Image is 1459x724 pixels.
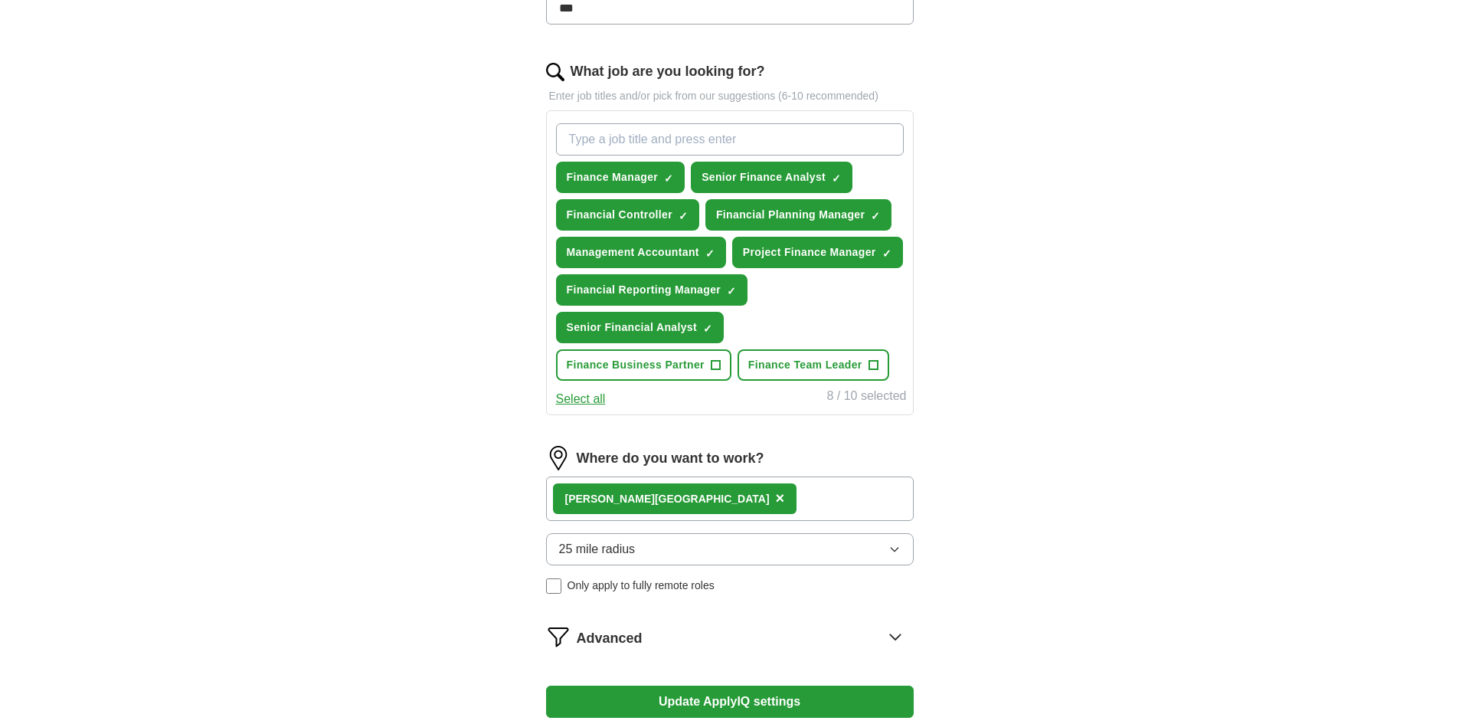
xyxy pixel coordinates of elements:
[577,628,643,649] span: Advanced
[776,490,785,506] span: ×
[871,210,880,222] span: ✓
[567,319,697,336] span: Senior Financial Analyst
[567,207,672,223] span: Financial Controller
[546,63,564,81] img: search.png
[727,285,736,297] span: ✓
[546,624,571,649] img: filter
[546,533,914,565] button: 25 mile radius
[738,349,889,381] button: Finance Team Leader
[567,357,705,373] span: Finance Business Partner
[556,312,724,343] button: Senior Financial Analyst✓
[567,282,721,298] span: Financial Reporting Manager
[571,61,765,82] label: What job are you looking for?
[546,88,914,104] p: Enter job titles and/or pick from our suggestions (6-10 recommended)
[546,578,561,594] input: Only apply to fully remote roles
[546,446,571,470] img: location.png
[567,169,659,185] span: Finance Manager
[556,390,606,408] button: Select all
[577,448,764,469] label: Where do you want to work?
[826,387,906,408] div: 8 / 10 selected
[556,162,685,193] button: Finance Manager✓
[568,578,715,594] span: Only apply to fully remote roles
[703,323,712,335] span: ✓
[691,162,852,193] button: Senior Finance Analyst✓
[664,172,673,185] span: ✓
[832,172,841,185] span: ✓
[743,244,876,260] span: Project Finance Manager
[556,274,748,306] button: Financial Reporting Manager✓
[556,237,726,268] button: Management Accountant✓
[565,491,770,507] div: [PERSON_NAME][GEOGRAPHIC_DATA]
[776,487,785,510] button: ×
[546,686,914,718] button: Update ApplyIQ settings
[732,237,903,268] button: Project Finance Manager✓
[567,244,699,260] span: Management Accountant
[748,357,862,373] span: Finance Team Leader
[559,540,636,559] span: 25 mile radius
[705,199,891,231] button: Financial Planning Manager✓
[882,247,891,260] span: ✓
[556,123,904,156] input: Type a job title and press enter
[705,247,715,260] span: ✓
[716,207,865,223] span: Financial Planning Manager
[679,210,688,222] span: ✓
[702,169,826,185] span: Senior Finance Analyst
[556,349,731,381] button: Finance Business Partner
[556,199,699,231] button: Financial Controller✓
